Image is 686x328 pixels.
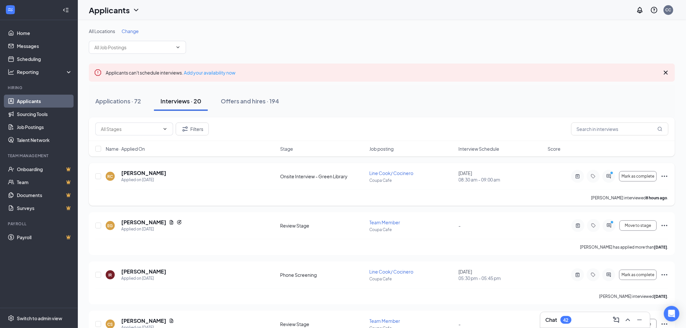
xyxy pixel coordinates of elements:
[17,134,72,146] a: Talent Network
[661,271,668,279] svg: Ellipses
[459,146,500,152] span: Interview Schedule
[169,220,174,225] svg: Document
[108,322,113,327] div: CS
[459,223,461,228] span: -
[17,27,72,40] a: Home
[162,126,168,132] svg: ChevronDown
[109,272,112,278] div: IR
[370,219,400,225] span: Team Member
[666,7,671,13] div: CC
[121,268,166,275] h5: [PERSON_NAME]
[280,222,365,229] div: Review Stage
[370,318,400,324] span: Team Member
[609,220,617,226] svg: PrimaryDot
[664,306,680,322] div: Open Intercom Messenger
[95,97,141,105] div: Applications · 72
[563,317,569,323] div: 42
[646,195,668,200] b: 8 hours ago
[591,195,668,201] p: [PERSON_NAME] interviewed .
[370,178,455,183] p: Coupa Cafe
[654,294,668,299] b: [DATE]
[280,173,365,180] div: Onsite Interview - Green Library
[121,219,166,226] h5: [PERSON_NAME]
[17,176,72,189] a: TeamCrown
[121,177,166,183] div: Applied on [DATE]
[63,7,69,13] svg: Collapse
[459,268,544,281] div: [DATE]
[122,28,139,34] span: Change
[599,294,668,299] p: [PERSON_NAME] interviewed .
[612,316,620,324] svg: ComposeMessage
[623,315,633,325] button: ChevronUp
[175,45,181,50] svg: ChevronDown
[370,269,414,275] span: Line Cook/ Cocinero
[571,123,668,135] input: Search in interviews
[654,245,668,250] b: [DATE]
[589,174,597,179] svg: Tag
[370,170,414,176] span: Line Cook/ Cocinero
[657,126,663,132] svg: MagnifyingGlass
[181,125,189,133] svg: Filter
[622,273,655,277] span: Mark as complete
[17,163,72,176] a: OnboardingCrown
[574,223,582,228] svg: ActiveNote
[17,53,72,65] a: Scheduling
[609,171,617,176] svg: PrimaryDot
[17,315,62,322] div: Switch to admin view
[177,220,182,225] svg: Reapply
[169,318,174,323] svg: Document
[370,276,455,282] p: Coupa Cafe
[622,174,655,179] span: Mark as complete
[280,321,365,327] div: Review Stage
[280,272,365,278] div: Phone Screening
[459,275,544,281] span: 05:30 pm - 05:45 pm
[624,316,632,324] svg: ChevronUp
[106,146,145,152] span: Name · Applied On
[17,40,72,53] a: Messages
[605,272,613,277] svg: ActiveChat
[108,174,113,179] div: RC
[94,69,102,76] svg: Error
[121,226,182,232] div: Applied on [DATE]
[94,44,173,51] input: All Job Postings
[108,223,113,228] div: EG
[370,146,394,152] span: Job posting
[625,223,651,228] span: Move to stage
[8,221,71,227] div: Payroll
[605,174,613,179] svg: ActiveChat
[619,270,657,280] button: Mark as complete
[8,85,71,90] div: Hiring
[620,220,657,231] button: Move to stage
[89,5,130,16] h1: Applicants
[101,125,160,133] input: All Stages
[459,176,544,183] span: 08:30 am - 09:00 am
[17,95,72,108] a: Applicants
[17,189,72,202] a: DocumentsCrown
[8,153,71,158] div: Team Management
[370,227,455,232] p: Coupa Cafe
[661,320,668,328] svg: Ellipses
[17,108,72,121] a: Sourcing Tools
[121,317,166,324] h5: [PERSON_NAME]
[280,146,293,152] span: Stage
[176,123,209,135] button: Filter Filters
[106,70,235,76] span: Applicants can't schedule interviews.
[89,28,115,34] span: All Locations
[574,174,582,179] svg: ActiveNote
[636,316,644,324] svg: Minimize
[8,69,14,75] svg: Analysis
[121,170,166,177] h5: [PERSON_NAME]
[589,272,597,277] svg: Tag
[121,275,166,282] div: Applied on [DATE]
[17,202,72,215] a: SurveysCrown
[459,170,544,183] div: [DATE]
[184,70,235,76] a: Add your availability now
[574,272,582,277] svg: ActiveNote
[619,171,657,182] button: Mark as complete
[17,121,72,134] a: Job Postings
[636,6,644,14] svg: Notifications
[160,97,201,105] div: Interviews · 20
[661,172,668,180] svg: Ellipses
[132,6,140,14] svg: ChevronDown
[7,6,14,13] svg: WorkstreamLogo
